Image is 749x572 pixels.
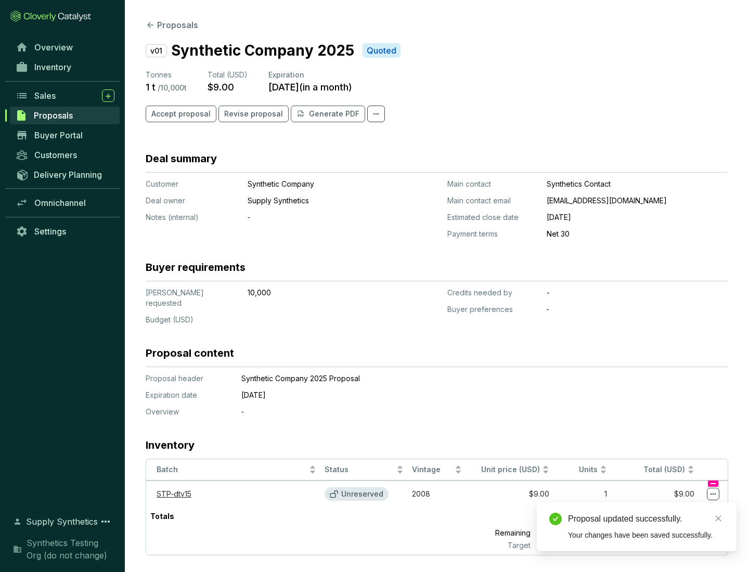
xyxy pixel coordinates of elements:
span: Customers [34,150,77,160]
span: Total (USD) [643,465,685,474]
p: ‐ [547,304,728,315]
p: / 10,000 t [158,83,187,93]
td: $9.00 [611,480,699,507]
p: [PERSON_NAME] requested [146,288,239,308]
a: Buyer Portal [10,126,120,144]
p: Overview [146,407,229,417]
p: Main contact [447,179,538,189]
span: Units [558,465,598,475]
a: Omnichannel [10,194,120,212]
p: 1 t [534,507,611,526]
p: Credits needed by [447,288,538,298]
a: Delivery Planning [10,166,120,183]
span: Unit price (USD) [481,465,540,474]
p: Proposal header [146,373,229,384]
a: STP-dtv15 [157,489,191,498]
span: Buyer Portal [34,130,83,140]
p: Supply Synthetics [248,196,388,206]
div: Proposal updated successfully. [568,513,724,525]
p: Expiration [268,70,352,80]
p: Target [449,540,535,551]
button: Accept proposal [146,106,216,122]
h3: Deal summary [146,151,217,166]
span: Total (USD) [208,70,248,79]
span: Settings [34,226,66,237]
a: Inventory [10,58,120,76]
p: ‐ [241,407,678,417]
td: 1 [553,480,612,507]
a: Customers [10,146,120,164]
p: v01 [146,44,167,57]
p: Synthetics Contact [547,179,728,189]
span: Budget (USD) [146,315,193,324]
p: Synthetic Company [248,179,388,189]
p: [EMAIL_ADDRESS][DOMAIN_NAME] [547,196,728,206]
a: Sales [10,87,120,105]
h3: Buyer requirements [146,260,246,275]
div: Your changes have been saved successfully. [568,529,724,541]
p: Synthetic Company 2025 Proposal [241,373,678,384]
a: Close [713,513,724,524]
span: Batch [157,465,307,475]
p: [DATE] ( in a month ) [268,81,352,93]
span: Vintage [412,465,453,475]
a: Settings [10,223,120,240]
td: $9.00 [466,480,553,507]
span: Inventory [34,62,71,72]
span: Accept proposal [151,109,211,119]
p: Main contact email [447,196,538,206]
p: [DATE] [241,390,678,400]
span: check-circle [549,513,562,525]
h3: Proposal content [146,346,234,360]
span: Supply Synthetics [26,515,98,528]
p: 10,000 [248,288,388,298]
p: Quoted [367,45,396,56]
p: Customer [146,179,239,189]
span: Overview [34,42,73,53]
p: 10,000 t [535,540,611,551]
th: Vintage [408,459,466,480]
p: - [547,288,728,298]
h3: Inventory [146,438,195,452]
p: Totals [146,507,178,526]
th: Batch [146,459,320,480]
p: Net 30 [547,229,728,239]
p: Expiration date [146,390,229,400]
p: Estimated close date [447,212,538,223]
p: Notes (internal) [146,212,239,223]
p: Tonnes [146,70,187,80]
span: Proposals [34,110,73,121]
p: Payment terms [447,229,538,239]
p: 1 t [146,81,156,93]
button: Revise proposal [218,106,289,122]
p: Synthetic Company 2025 [171,40,354,61]
span: Sales [34,90,56,101]
th: Status [320,459,408,480]
p: $9.00 [208,81,234,93]
p: Remaining [449,526,535,540]
button: Generate PDF [291,106,365,122]
p: ‐ [248,212,388,223]
span: Omnichannel [34,198,86,208]
span: Status [325,465,394,475]
p: 9,999 t [535,526,611,540]
p: Deal owner [146,196,239,206]
a: Proposals [10,107,120,124]
span: close [715,515,722,522]
span: Revise proposal [224,109,283,119]
span: Synthetics Testing Org (do not change) [27,537,114,562]
td: 2008 [408,480,466,507]
p: Unreserved [341,489,383,499]
p: Buyer preferences [447,304,538,315]
p: [DATE] [547,212,728,223]
span: Delivery Planning [34,170,102,180]
th: Units [553,459,612,480]
button: Proposals [146,19,198,31]
p: Generate PDF [309,109,359,119]
a: Overview [10,38,120,56]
